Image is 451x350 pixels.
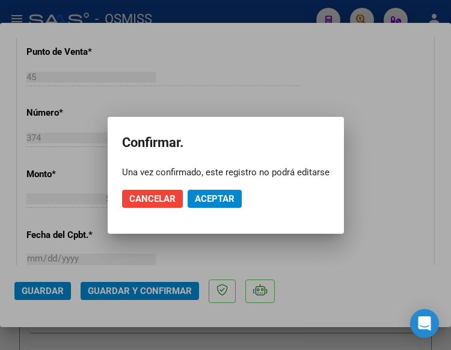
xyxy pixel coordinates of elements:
span: Cancelar [129,193,176,204]
h2: Confirmar. [122,131,330,154]
span: Aceptar [195,193,235,204]
button: Aceptar [188,190,242,208]
button: Cancelar [122,190,183,208]
div: Una vez confirmado, este registro no podrá editarse [122,166,330,178]
div: Open Intercom Messenger [410,309,439,338]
